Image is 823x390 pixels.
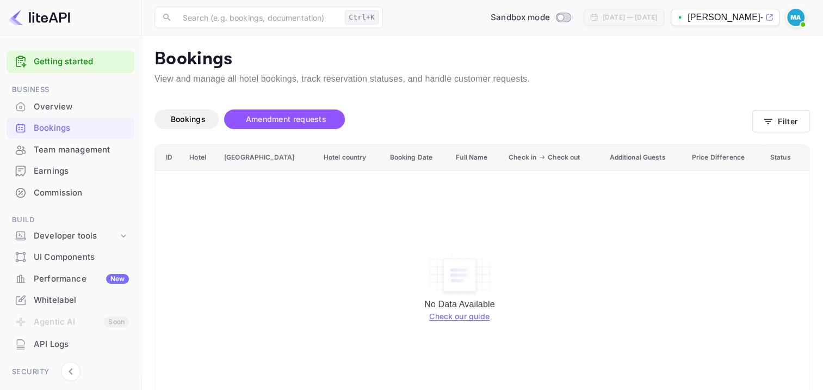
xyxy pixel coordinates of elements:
div: Commission [7,182,134,204]
p: No Data Available [166,298,753,311]
th: Booking Date [384,145,450,170]
div: UI Components [34,251,129,264]
div: API Logs [34,338,129,351]
th: Price Difference [686,145,764,170]
a: API Logs [7,334,134,354]
span: Security [7,366,134,378]
button: Filter [752,110,810,132]
a: Team management [7,139,134,160]
div: account-settings tabs [154,109,752,129]
div: Team management [7,139,134,161]
span: Check in Check out [509,151,597,164]
th: Hotel country [318,145,384,170]
img: LiteAPI logo [9,9,70,26]
div: Overview [34,101,129,113]
th: Full Name [450,145,503,170]
p: Bookings [154,48,810,70]
span: Build [7,214,134,226]
div: Whitelabel [34,294,129,307]
div: Developer tools [34,230,118,242]
p: [PERSON_NAME]-c7504.nuit... [688,11,763,24]
div: Earnings [7,161,134,182]
div: Ctrl+K [345,10,379,25]
span: Sandbox mode [491,11,550,24]
th: Status [764,145,809,170]
div: New [106,274,129,284]
span: Amendment requests [246,114,326,124]
div: Developer tools [7,227,134,246]
th: [GEOGRAPHIC_DATA] [218,145,318,170]
span: Bookings [171,114,206,124]
th: Additional Guests [603,145,685,170]
div: Whitelabel [7,290,134,311]
div: [DATE] — [DATE] [603,13,657,22]
div: Getting started [7,51,134,73]
img: empty-state-table.svg [427,252,492,298]
a: Whitelabel [7,290,134,310]
div: Switch to Production mode [486,11,575,24]
div: PerformanceNew [7,269,134,290]
div: Performance [34,273,129,285]
a: Check our guide [429,312,490,321]
span: Business [7,84,134,96]
a: Overview [7,96,134,117]
a: Commission [7,182,134,203]
div: Team management [34,144,129,156]
p: View and manage all hotel bookings, track reservation statuses, and handle customer requests. [154,72,810,86]
img: Mohamed Aly [787,9,805,26]
button: Collapse navigation [61,362,81,381]
div: Bookings [34,122,129,135]
div: UI Components [7,247,134,268]
div: Earnings [34,165,129,178]
th: ID [155,145,183,170]
input: Search (e.g. bookings, documentation) [176,7,341,28]
a: PerformanceNew [7,269,134,289]
div: Commission [34,187,129,199]
a: Bookings [7,118,134,138]
a: Earnings [7,161,134,181]
th: Hotel [183,145,218,170]
a: Getting started [34,56,129,68]
div: API Logs [7,334,134,355]
a: UI Components [7,247,134,267]
div: Bookings [7,118,134,139]
div: Overview [7,96,134,118]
